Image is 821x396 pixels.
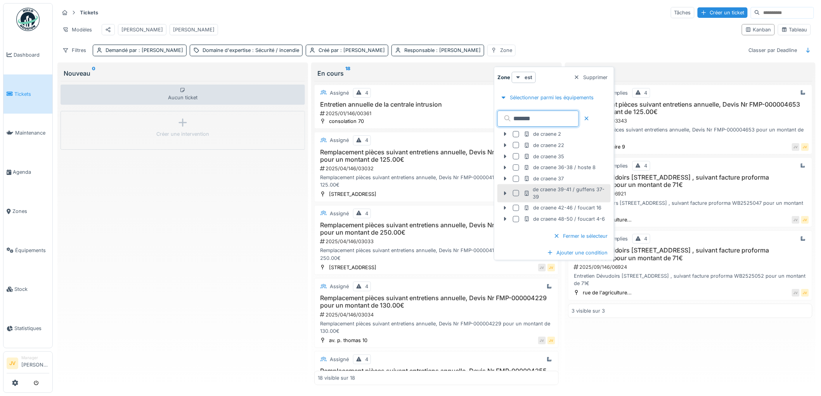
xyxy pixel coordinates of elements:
div: JV [547,337,555,344]
div: Tableau [781,26,807,33]
div: av. p. thomas 10 [329,337,367,344]
div: Fermer le sélecteur [551,231,611,241]
div: Remplacement pièces suivant entretiens annuelle, Devis Nr FMP-000004188 pour un montant de 125.00€ [318,174,555,188]
div: JV [801,143,809,151]
div: [PERSON_NAME] [173,26,215,33]
div: Remplacement pièces suivant entretiens annuelle, Devis Nr FMP-000004187 pour un montant de 250.00€ [318,247,555,261]
div: JV [801,216,809,224]
div: de craene 42-46 / foucart 16 [524,204,601,211]
h3: Entretien Dévidoirs [STREET_ADDRESS] , suivant facture proforma WB2525047 pour un montant de 71€ [572,174,809,188]
span: : Sécurité / incendie [251,47,299,53]
div: JV [538,337,546,344]
div: Remplacement pièces suivant entretiens annuelle, Devis Nr FMP-000004229 pour un montant de 130.00€ [318,320,555,335]
div: Assigné [330,210,349,217]
span: : [PERSON_NAME] [435,47,481,53]
div: de craene 2 [524,130,561,138]
div: 4 [365,283,368,290]
div: Ajouter une condition [544,247,611,258]
div: Demandé par [106,47,183,54]
div: 3 visible sur 3 [572,307,605,315]
div: Zone [500,47,512,54]
div: 2025/04/146/03032 [319,165,555,172]
div: consolation 70 [329,118,364,125]
div: [STREET_ADDRESS] [329,264,376,271]
div: JV [801,289,809,297]
div: À vérifier [571,69,809,78]
span: Stock [14,285,49,293]
div: JV [547,264,555,271]
strong: Zone [497,74,510,81]
div: Supprimer [571,72,611,83]
span: Agenda [13,168,49,176]
h3: Remplacement pièces suivant entretiens annuelle, Devis Nr FMP-000004229 pour un montant de 130.00€ [318,294,555,309]
div: 18 visible sur 18 [318,374,355,381]
div: Kanban [745,26,771,33]
div: 2025/09/146/06921 [573,190,809,197]
div: Modèles [59,24,95,35]
div: de craene 22 [524,142,564,149]
div: Entretien Dévudoirs [STREET_ADDRESS] , suivant facture proforma WB2525052 pour un montant de 71€ [572,272,809,287]
div: 4 [365,89,368,97]
div: Aucun ticket [61,85,305,105]
span: : [PERSON_NAME] [339,47,385,53]
div: 2025/04/146/03034 [319,311,555,318]
h3: Remplacement pièces suivant entretiens annuelle, Devis Nr FMP-000004188 pour un montant de 125.00€ [318,149,555,163]
div: Tâches [671,7,695,18]
div: de craene 35 [524,153,564,160]
div: rue de l'agriculture... [583,289,632,296]
div: 2025/09/146/06924 [573,263,809,271]
h3: Remplacement pièces suivant entretiens annuelle, Devis Nr FMP-000004187 pour un montant de 250.00€ [318,221,555,236]
li: JV [7,358,18,369]
div: de craene 36-38 / hoste 8 [524,164,596,171]
div: Sélectionner parmi les équipements [497,92,597,103]
div: JV [792,289,800,297]
div: 2025/04/146/03033 [319,238,555,245]
span: Équipements [15,247,49,254]
div: Entretien Dévidoirs [STREET_ADDRESS] , suivant facture proforma WB2525047 pour un montant de 71€ [572,199,809,214]
div: 4 [365,137,368,144]
sup: 18 [345,69,350,78]
div: 4 [365,210,368,217]
h3: Entretien annuelle de la centrale intrusion [318,101,555,108]
span: : [PERSON_NAME] [137,47,183,53]
h3: Remplacement pièces suivant entretiens annuelle, Devis Nr FMP-000004255 pour un montant de 390.00€ [318,367,555,382]
div: Assigné [330,283,349,290]
span: Tickets [14,90,49,98]
span: Maintenance [15,129,49,137]
div: Assigné [330,89,349,97]
div: 4 [644,162,648,169]
div: 2025/01/146/00361 [319,110,555,117]
div: Remplacement pièces suivant entretiens annuelle, Devis Nr FMP-000004653 pour un montant de 125.00€ [572,126,809,141]
div: 4 [644,89,648,97]
div: Classer par Deadline [745,45,801,56]
div: Assigné [330,137,349,144]
div: 4 [365,356,368,363]
div: JV [792,143,800,151]
span: Dashboard [14,51,49,59]
div: de craene 39-41 / guffens 37-39 [524,186,608,201]
div: de craene 37 [524,175,564,182]
strong: Tickets [77,9,101,16]
div: Responsable [404,47,481,54]
div: [PERSON_NAME] [121,26,163,33]
div: Nouveau [64,69,302,78]
div: JV [538,264,546,271]
span: Zones [12,208,49,215]
div: 4 [644,235,648,242]
div: Créer un ticket [698,7,748,18]
h3: Remplacement pièces suivant entretiens annuelle, Devis Nr FMP-000004653 pour un montant de 125.00€ [572,101,809,116]
div: de craene 48-50 / foucart 4-6 [524,215,605,223]
img: Badge_color-CXgf-gQk.svg [16,8,40,31]
div: Assigné [330,356,349,363]
div: Manager [21,355,49,361]
div: Créé par [319,47,385,54]
li: [PERSON_NAME] [21,355,49,372]
div: Filtres [59,45,90,56]
strong: est [525,74,532,81]
div: [STREET_ADDRESS] [329,190,376,198]
div: Créer une intervention [156,130,209,138]
span: Statistiques [14,325,49,332]
div: En cours [317,69,556,78]
h3: Entretien Dévidoirs [STREET_ADDRESS] , suivant facture proforma WB2525052 pour un montant de 71€ [572,247,809,261]
sup: 0 [92,69,95,78]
